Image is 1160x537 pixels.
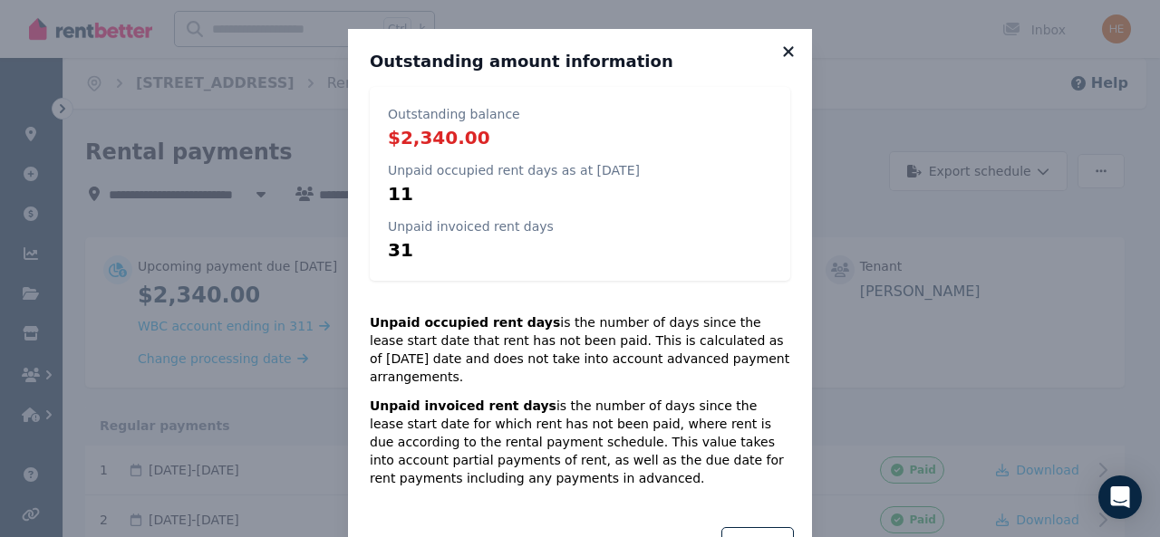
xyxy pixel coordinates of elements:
[388,237,554,263] p: 31
[388,181,640,206] p: 11
[388,217,554,235] p: Unpaid invoiced rent days
[388,125,520,150] p: $2,340.00
[370,398,556,413] strong: Unpaid invoiced rent days
[370,315,560,330] strong: Unpaid occupied rent days
[1098,475,1142,519] div: Open Intercom Messenger
[388,105,520,123] p: Outstanding balance
[388,161,640,179] p: Unpaid occupied rent days as at [DATE]
[370,51,790,72] h3: Outstanding amount information
[370,313,790,386] p: is the number of days since the lease start date that rent has not been paid. This is calculated ...
[370,397,790,487] p: is the number of days since the lease start date for which rent has not been paid, where rent is ...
